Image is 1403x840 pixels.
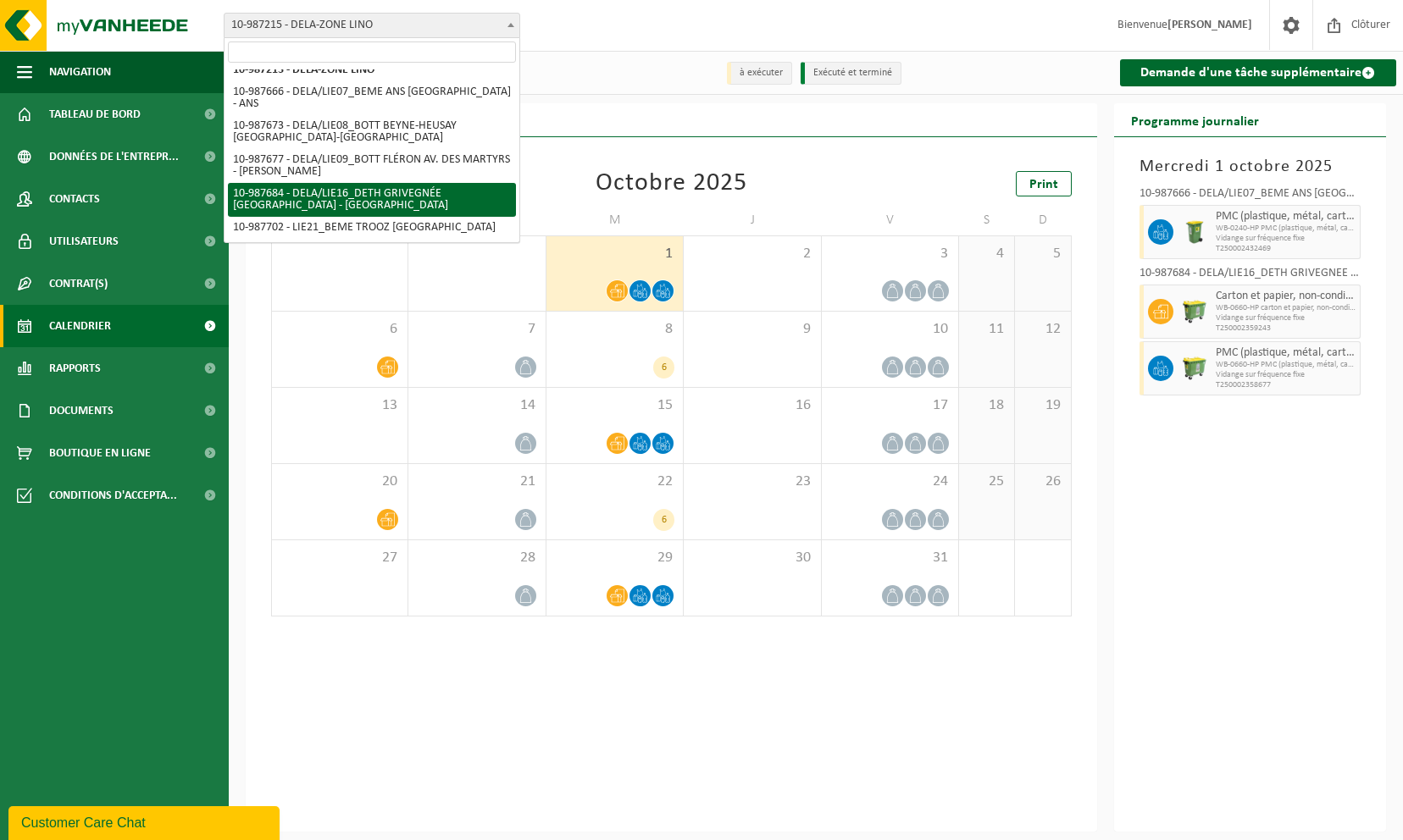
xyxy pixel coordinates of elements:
[830,396,950,415] span: 17
[1023,320,1062,339] span: 12
[1015,205,1071,235] td: D
[653,356,674,379] div: 6
[1216,210,1356,224] span: PMC (plastique, métal, carton boisson) (industriel)
[959,205,1015,235] td: S
[692,472,812,491] span: 23
[1216,323,1356,334] span: T250002359243
[830,472,950,491] span: 24
[1182,299,1207,324] img: WB-0660-HPE-GN-50
[1216,303,1356,313] span: WB-0660-HP carton et papier, non-conditionné (industriel)
[1023,245,1062,263] span: 5
[8,803,283,840] iframe: chat widget
[49,432,151,474] span: Boutique en ligne
[1216,234,1356,244] span: Vidange sur fréquence fixe
[1216,360,1356,370] span: WB-0660-HP PMC (plastique, métal, carton boisson) (industrie
[968,320,1006,339] span: 11
[228,183,516,217] li: 10-987684 - DELA/LIE16_DETH GRIVEGNÉE [GEOGRAPHIC_DATA] - [GEOGRAPHIC_DATA]
[417,396,536,415] span: 14
[49,347,101,390] span: Rapports
[968,472,1006,491] span: 25
[596,171,747,196] div: Octobre 2025
[228,217,516,239] li: 10-987702 - LIE21_BEME TROOZ [GEOGRAPHIC_DATA]
[1140,268,1361,285] div: 10-987684 - DELA/LIE16_DETH GRIVEGNÉE [GEOGRAPHIC_DATA] - [GEOGRAPHIC_DATA]
[49,305,111,347] span: Calendrier
[801,62,901,85] li: Exécuté et terminé
[555,245,674,263] span: 1
[692,245,812,263] span: 2
[224,13,520,38] span: 10-987215 - DELA-ZONE LINO
[684,205,821,235] td: J
[1216,370,1356,380] span: Vidange sur fréquence fixe
[555,320,674,339] span: 8
[228,81,516,115] li: 10-987666 - DELA/LIE07_BEME ANS [GEOGRAPHIC_DATA] - ANS
[1216,346,1356,360] span: PMC (plastique, métal, carton boisson) (industriel)
[280,396,399,415] span: 13
[417,320,536,339] span: 7
[1216,290,1356,303] span: Carton et papier, non-conditionné (industriel)
[280,320,399,339] span: 6
[280,472,399,491] span: 20
[49,51,111,93] span: Navigation
[692,320,812,339] span: 9
[1167,19,1252,31] strong: [PERSON_NAME]
[1029,178,1058,191] span: Print
[1216,244,1356,254] span: T250002432469
[653,509,674,531] div: 6
[546,205,684,235] td: M
[1023,396,1062,415] span: 19
[1016,171,1072,196] a: Print
[830,549,950,567] span: 31
[968,396,1006,415] span: 18
[1216,224,1356,234] span: WB-0240-HP PMC (plastique, métal, carton boisson) (industrie
[49,262,108,305] span: Contrat(s)
[1114,103,1276,136] h2: Programme journalier
[228,115,516,149] li: 10-987673 - DELA/LIE08_BOTT BEYNE-HEUSAY [GEOGRAPHIC_DATA]-[GEOGRAPHIC_DATA]
[727,62,792,85] li: à exécuter
[1216,313,1356,323] span: Vidange sur fréquence fixe
[555,549,674,567] span: 29
[49,178,100,220] span: Contacts
[228,59,516,81] li: 10-987215 - DELA-ZONE LINO
[968,245,1006,263] span: 4
[49,93,141,135] span: Tableau de bord
[417,472,536,491] span: 21
[1023,472,1062,491] span: 26
[1182,356,1207,381] img: WB-0660-HPE-GN-50
[692,396,812,415] span: 16
[49,135,179,178] span: Données de l'entrepr...
[1182,219,1207,245] img: WB-0240-HPE-GN-50
[555,396,674,415] span: 15
[692,549,812,567] span: 30
[1140,154,1361,180] h3: Mercredi 1 octobre 2025
[822,205,959,235] td: V
[49,390,114,432] span: Documents
[1120,59,1397,86] a: Demande d'une tâche supplémentaire
[49,220,119,262] span: Utilisateurs
[1216,380,1356,390] span: T250002358677
[49,474,177,517] span: Conditions d'accepta...
[1140,188,1361,205] div: 10-987666 - DELA/LIE07_BEME ANS [GEOGRAPHIC_DATA] - ANS
[228,149,516,183] li: 10-987677 - DELA/LIE09_BOTT FLÉRON AV. DES MARTYRS - [PERSON_NAME]
[830,320,950,339] span: 10
[830,245,950,263] span: 3
[417,549,536,567] span: 28
[555,472,674,491] span: 22
[280,549,399,567] span: 27
[225,14,519,37] span: 10-987215 - DELA-ZONE LINO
